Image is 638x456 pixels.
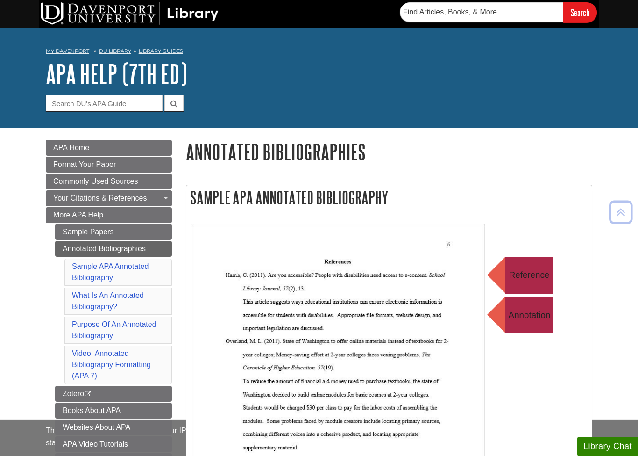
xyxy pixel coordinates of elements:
input: Search DU's APA Guide [46,95,163,111]
button: Library Chat [577,437,638,456]
nav: breadcrumb [46,45,592,60]
a: What Is An Annotated Bibliography? [72,291,144,311]
img: DU Library [41,2,219,25]
span: Format Your Paper [53,160,116,168]
a: More APA Help [46,207,172,223]
a: APA Help (7th Ed) [46,59,187,88]
span: More APA Help [53,211,103,219]
a: Annotated Bibliographies [55,241,172,257]
i: This link opens in a new window [84,391,92,397]
a: APA Home [46,140,172,156]
a: Sample APA Annotated Bibliography [72,262,149,282]
h1: Annotated Bibliographies [186,140,592,164]
form: Searches DU Library's articles, books, and more [400,2,597,22]
a: Commonly Used Sources [46,174,172,189]
input: Search [563,2,597,22]
a: Sample Papers [55,224,172,240]
input: Find Articles, Books, & More... [400,2,563,22]
span: APA Home [53,144,89,152]
a: APA Video Tutorials [55,436,172,452]
a: Books About APA [55,403,172,419]
h2: Sample APA Annotated Bibliography [186,185,592,210]
a: Zotero [55,386,172,402]
span: Commonly Used Sources [53,177,138,185]
a: Purpose Of An Annotated Bibliography [72,320,156,340]
a: My Davenport [46,47,89,55]
a: Library Guides [139,48,183,54]
a: Your Citations & References [46,190,172,206]
a: DU Library [99,48,131,54]
a: Format Your Paper [46,157,172,173]
a: Websites About APA [55,420,172,435]
a: Video: Annotated Bibliography Formatting (APA 7) [72,349,151,380]
a: Back to Top [606,206,636,218]
span: Your Citations & References [53,194,147,202]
